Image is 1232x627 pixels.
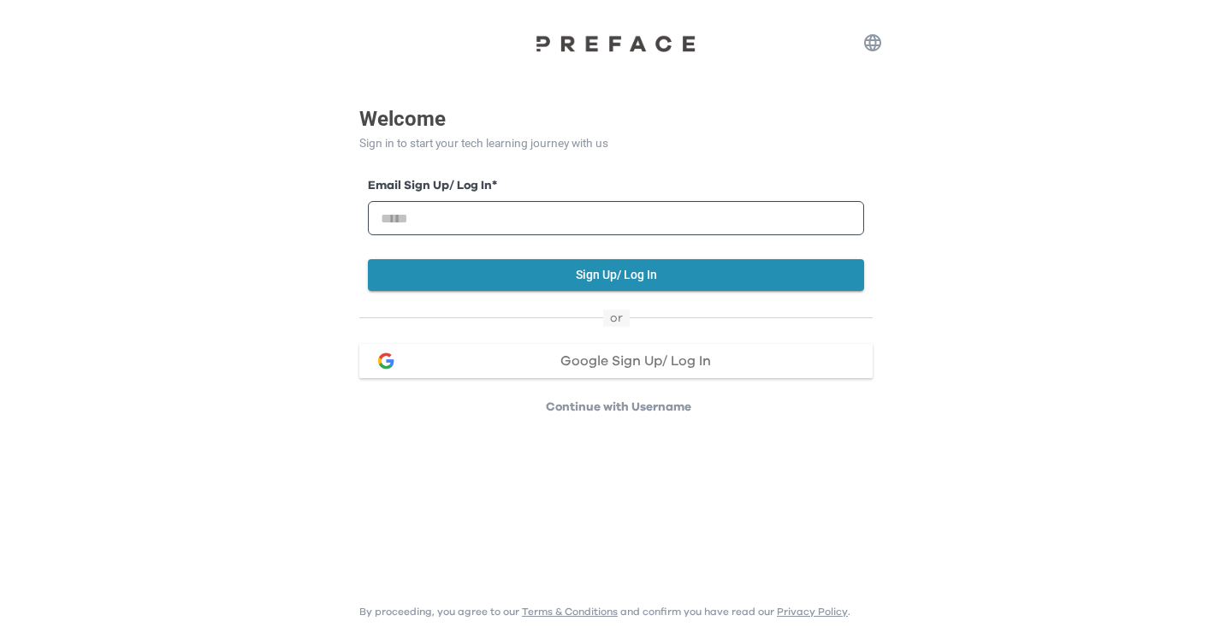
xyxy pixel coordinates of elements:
[359,605,850,618] p: By proceeding, you agree to our and confirm you have read our .
[530,34,702,52] img: Preface Logo
[522,606,618,617] a: Terms & Conditions
[376,351,396,371] img: google login
[603,310,630,327] span: or
[777,606,848,617] a: Privacy Policy
[368,177,864,195] label: Email Sign Up/ Log In *
[364,399,873,416] p: Continue with Username
[359,344,873,378] button: google loginGoogle Sign Up/ Log In
[359,104,873,134] p: Welcome
[368,259,864,291] button: Sign Up/ Log In
[359,134,873,152] p: Sign in to start your tech learning journey with us
[560,354,711,368] span: Google Sign Up/ Log In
